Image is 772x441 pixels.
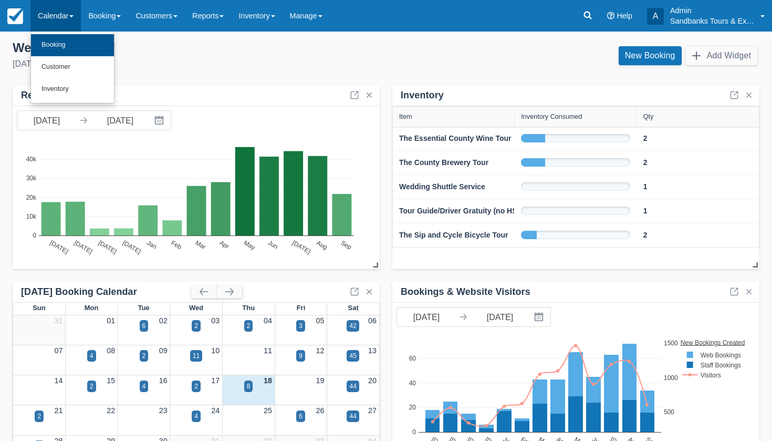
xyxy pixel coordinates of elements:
div: 2 [142,351,146,361]
a: 09 [159,346,168,355]
a: 03 [211,316,220,325]
a: 24 [211,406,220,415]
a: The Essential County Wine Tour [399,133,512,144]
input: End Date [91,111,150,130]
div: 44 [349,382,356,391]
a: The County Brewery Tour [399,157,488,168]
div: Inventory Consumed [521,113,582,120]
div: 2 [247,321,251,331]
a: 11 [264,346,272,355]
ul: Calendar [30,32,114,104]
a: 2 [643,230,648,241]
a: Wedding Shuttle Service [399,181,485,192]
a: Booking [31,34,114,56]
a: The Sip and Cycle Bicycle Tour [399,230,508,241]
div: A [647,8,664,25]
div: [DATE] Booking Calendar [21,286,191,298]
strong: The County Brewery Tour [399,158,488,167]
a: 13 [368,346,377,355]
span: Sat [348,304,359,312]
strong: 2 [643,134,648,142]
a: 06 [368,316,377,325]
div: Inventory [401,89,444,101]
button: Add Widget [686,46,757,65]
span: Mon [85,304,99,312]
div: Revenue by Month [21,89,106,101]
a: 22 [107,406,115,415]
div: Qty [643,113,654,120]
div: 2 [194,382,198,391]
i: Help [607,12,614,19]
a: 20 [368,376,377,385]
div: Item [399,113,412,120]
div: 9 [299,351,302,361]
a: 16 [159,376,168,385]
span: Help [617,12,632,20]
strong: The Essential County Wine Tour [399,134,512,142]
a: 04 [264,316,272,325]
strong: Tour Guide/Driver Gratuity (no HST) [399,207,524,215]
text: New Bookings Created [680,339,745,346]
a: 26 [316,406,324,415]
a: 10 [211,346,220,355]
div: 8 [247,382,251,391]
strong: 2 [643,231,648,239]
a: 21 [55,406,63,415]
div: 45 [349,351,356,361]
p: Sandbanks Tours & Experiences [670,16,754,26]
a: 17 [211,376,220,385]
a: 05 [316,316,324,325]
button: Interact with the calendar and add the check-in date for your trip. [150,111,171,130]
div: 2 [194,321,198,331]
strong: Wedding Shuttle Service [399,182,485,191]
div: [DATE] [13,58,378,70]
span: Thu [242,304,255,312]
div: 42 [349,321,356,331]
button: Interact with the calendar and add the check-in date for your trip. [529,307,550,326]
a: 2 [643,133,648,144]
span: Fri [297,304,306,312]
a: 01 [107,316,115,325]
div: 2 [90,382,93,391]
input: Start Date [17,111,76,130]
a: 1 [643,181,648,192]
div: Bookings & Website Visitors [401,286,530,298]
div: 4 [142,382,146,391]
a: 12 [316,346,324,355]
strong: The Sip and Cycle Bicycle Tour [399,231,508,239]
div: Welcome , Admin ! [13,40,378,56]
div: 11 [193,351,200,361]
a: 1 [643,206,648,217]
a: Customer [31,56,114,78]
div: 44 [349,412,356,421]
a: 14 [55,376,63,385]
strong: 1 [643,182,648,191]
a: 18 [264,376,272,385]
input: End Date [471,307,529,326]
a: 07 [55,346,63,355]
a: 19 [316,376,324,385]
a: 15 [107,376,115,385]
span: Tue [138,304,150,312]
a: Tour Guide/Driver Gratuity (no HST) [399,206,524,217]
a: 23 [159,406,168,415]
div: 4 [90,351,93,361]
div: 3 [299,321,302,331]
a: New Booking [619,46,682,65]
a: 31 [55,316,63,325]
a: 02 [159,316,168,325]
div: 6 [142,321,146,331]
span: Sun [33,304,45,312]
strong: 1 [643,207,648,215]
strong: 2 [643,158,648,167]
a: 25 [264,406,272,415]
span: Wed [189,304,203,312]
a: 2 [643,157,648,168]
div: 4 [194,412,198,421]
div: 2 [37,412,41,421]
input: Start Date [397,307,456,326]
a: Inventory [31,78,114,100]
div: 6 [299,412,302,421]
a: 27 [368,406,377,415]
p: Admin [670,5,754,16]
